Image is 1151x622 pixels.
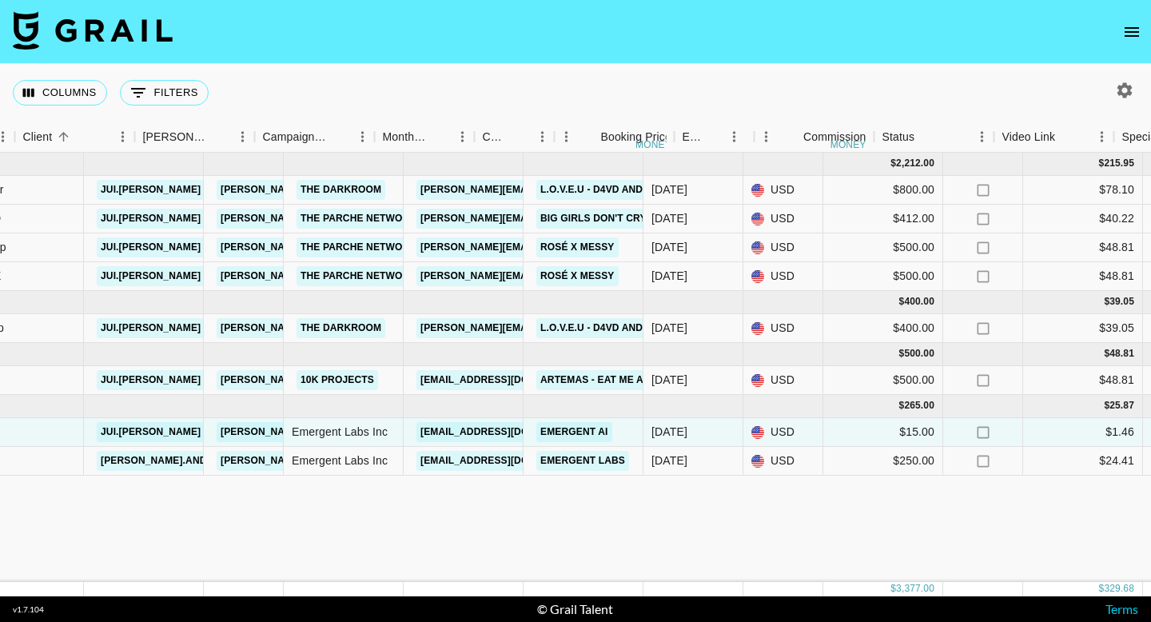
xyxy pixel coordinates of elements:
div: Currency [483,122,508,153]
div: Oct '25 [651,424,687,440]
button: Sort [579,126,601,148]
a: [PERSON_NAME][EMAIL_ADDRESS][PERSON_NAME][DOMAIN_NAME] [217,318,560,338]
button: Menu [351,125,375,149]
button: Sort [329,126,351,148]
div: Campaign (Type) [263,122,329,153]
div: Status [882,122,915,153]
div: $ [1099,582,1105,596]
div: 48.81 [1109,347,1134,361]
div: $ [1104,295,1109,309]
div: [PERSON_NAME] [143,122,209,153]
a: [PERSON_NAME][EMAIL_ADDRESS][PERSON_NAME][DOMAIN_NAME] [217,422,560,442]
div: Emergent Labs Inc [284,447,404,476]
div: $48.81 [1023,366,1143,395]
div: $ [1104,399,1109,413]
div: Client [23,122,53,153]
div: $48.81 [1023,233,1143,262]
a: Big Girls Don't Cry x Tender Misfit [536,209,737,229]
a: [PERSON_NAME][EMAIL_ADDRESS][DOMAIN_NAME] [416,266,677,286]
div: Jul '25 [651,239,687,255]
div: 400.00 [904,295,934,309]
div: $ [899,347,905,361]
a: [PERSON_NAME][EMAIL_ADDRESS][PERSON_NAME][DOMAIN_NAME] [217,451,560,471]
div: 500.00 [904,347,934,361]
a: 10k Projects [297,370,378,390]
div: Jul '25 [651,268,687,284]
div: Aug '25 [651,320,687,336]
a: jui.[PERSON_NAME] [97,209,205,229]
div: 3,377.00 [896,582,934,596]
a: Terms [1105,601,1138,616]
a: Emergent AI [536,422,612,442]
div: 39.05 [1109,295,1134,309]
div: 329.68 [1104,582,1134,596]
div: USD [743,262,823,291]
button: Sort [209,126,231,148]
div: $412.00 [823,205,943,233]
div: USD [743,233,823,262]
a: [EMAIL_ADDRESS][DOMAIN_NAME] [416,451,595,471]
div: Status [874,122,994,153]
div: USD [743,447,823,476]
div: $ [890,582,896,596]
button: Sort [914,126,937,148]
button: Sort [428,126,451,148]
a: L.O.V.E.U - d4vd and [PERSON_NAME] [536,180,731,200]
a: [PERSON_NAME][EMAIL_ADDRESS][DOMAIN_NAME] [416,318,677,338]
button: Show filters [120,80,209,106]
div: $78.10 [1023,176,1143,205]
div: Expenses: Remove Commission? [675,122,755,153]
a: [PERSON_NAME][EMAIL_ADDRESS][PERSON_NAME][DOMAIN_NAME] [217,266,560,286]
button: Sort [52,126,74,148]
a: [PERSON_NAME][EMAIL_ADDRESS][PERSON_NAME][DOMAIN_NAME] [217,180,560,200]
a: The Parche Network [297,209,420,229]
div: v 1.7.104 [13,604,44,615]
img: Grail Talent [13,11,173,50]
button: Menu [723,125,747,149]
div: USD [743,366,823,395]
div: USD [743,314,823,343]
div: Month Due [383,122,428,153]
div: Sep '25 [651,372,687,388]
div: Jul '25 [651,181,687,197]
a: jui.[PERSON_NAME] [97,422,205,442]
a: The Parche Network [297,266,420,286]
a: jui.[PERSON_NAME] [97,237,205,257]
div: Jul '25 [651,210,687,226]
a: jui.[PERSON_NAME] [97,370,205,390]
div: $48.81 [1023,262,1143,291]
button: Sort [781,126,803,148]
a: jui.[PERSON_NAME] [97,266,205,286]
button: Sort [508,126,531,148]
a: Rosé x Messy [536,237,619,257]
div: Campaign (Type) [255,122,375,153]
div: © Grail Talent [537,601,613,617]
div: $400.00 [823,314,943,343]
div: $39.05 [1023,314,1143,343]
div: $40.22 [1023,205,1143,233]
a: jui.[PERSON_NAME] [97,318,205,338]
a: L.O.V.E.U - d4vd and [PERSON_NAME] [536,318,731,338]
button: Menu [531,125,555,149]
div: money [830,140,866,150]
div: Expenses: Remove Commission? [683,122,705,153]
div: Currency [475,122,555,153]
a: Rosé x Messy [536,266,619,286]
div: $250.00 [823,447,943,476]
div: $500.00 [823,233,943,262]
div: Video Link [994,122,1114,153]
div: $ [1104,347,1109,361]
a: [PERSON_NAME][EMAIL_ADDRESS][DOMAIN_NAME] [416,180,677,200]
button: Sort [1055,126,1077,148]
div: $500.00 [823,366,943,395]
div: $24.41 [1023,447,1143,476]
a: [PERSON_NAME][EMAIL_ADDRESS][PERSON_NAME][DOMAIN_NAME] [217,237,560,257]
a: Emergent Labs [536,451,629,471]
a: The Darkroom [297,318,385,338]
div: $ [890,157,896,170]
div: Commission [803,122,866,153]
div: $ [899,399,905,413]
div: USD [743,205,823,233]
a: [PERSON_NAME][EMAIL_ADDRESS][DOMAIN_NAME] [416,237,677,257]
div: USD [743,176,823,205]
